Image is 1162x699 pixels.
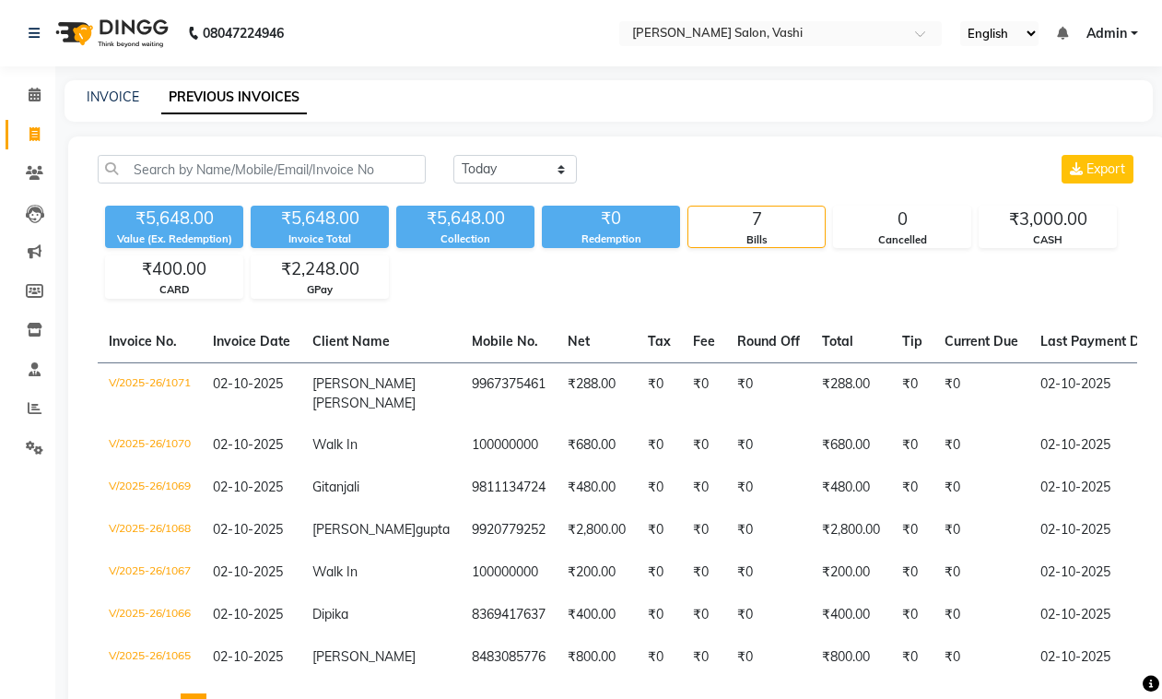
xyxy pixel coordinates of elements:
td: V/2025-26/1069 [98,467,202,509]
td: 8369417637 [461,594,557,636]
div: Value (Ex. Redemption) [105,231,243,247]
td: ₹680.00 [811,424,891,467]
td: ₹0 [637,362,682,424]
td: ₹0 [891,551,933,594]
span: [PERSON_NAME] [312,521,416,538]
div: Invoice Total [251,231,389,247]
span: Admin [1086,24,1127,43]
div: CASH [980,232,1116,248]
td: ₹200.00 [811,551,891,594]
td: ₹0 [933,362,1029,424]
td: ₹0 [637,467,682,509]
div: 7 [688,207,825,232]
div: ₹3,000.00 [980,207,1116,232]
span: gupta [416,521,450,538]
td: ₹0 [637,594,682,636]
td: ₹288.00 [557,362,637,424]
td: ₹0 [682,551,726,594]
td: ₹0 [933,594,1029,636]
td: 100000000 [461,551,557,594]
div: ₹5,648.00 [396,206,534,231]
div: Collection [396,231,534,247]
td: ₹0 [637,551,682,594]
div: Cancelled [834,232,970,248]
div: ₹2,248.00 [252,256,388,282]
span: Net [568,333,590,349]
td: ₹0 [682,362,726,424]
div: ₹400.00 [106,256,242,282]
a: PREVIOUS INVOICES [161,81,307,114]
span: Total [822,333,853,349]
td: 9967375461 [461,362,557,424]
td: ₹0 [682,467,726,509]
span: Invoice Date [213,333,290,349]
div: ₹0 [542,206,680,231]
td: ₹0 [933,467,1029,509]
td: ₹480.00 [557,467,637,509]
div: GPay [252,282,388,298]
td: ₹0 [726,551,811,594]
span: 02-10-2025 [213,563,283,580]
span: 02-10-2025 [213,479,283,495]
div: Redemption [542,231,680,247]
div: CARD [106,282,242,298]
span: Invoice No. [109,333,177,349]
span: Client Name [312,333,390,349]
span: 02-10-2025 [213,648,283,665]
button: Export [1062,155,1133,184]
td: 9920779252 [461,509,557,551]
td: ₹480.00 [811,467,891,509]
td: V/2025-26/1070 [98,424,202,467]
td: ₹0 [726,509,811,551]
b: 08047224946 [203,7,284,59]
td: ₹0 [726,362,811,424]
td: ₹0 [682,424,726,467]
span: 02-10-2025 [213,436,283,453]
td: ₹0 [682,594,726,636]
td: ₹200.00 [557,551,637,594]
span: [PERSON_NAME] [312,648,416,665]
span: Tip [902,333,922,349]
td: ₹0 [726,424,811,467]
td: ₹0 [726,636,811,679]
span: Fee [693,333,715,349]
td: ₹0 [891,424,933,467]
a: INVOICE [87,89,139,105]
td: ₹800.00 [557,636,637,679]
td: ₹0 [637,509,682,551]
td: ₹0 [726,467,811,509]
span: Round Off [737,333,800,349]
td: ₹2,800.00 [557,509,637,551]
td: 100000000 [461,424,557,467]
div: ₹5,648.00 [105,206,243,231]
td: ₹680.00 [557,424,637,467]
td: ₹0 [682,636,726,679]
td: ₹288.00 [811,362,891,424]
span: Walk In [312,563,358,580]
td: ₹0 [933,424,1029,467]
span: 02-10-2025 [213,375,283,392]
td: 8483085776 [461,636,557,679]
td: ₹800.00 [811,636,891,679]
td: ₹0 [933,636,1029,679]
td: ₹0 [891,509,933,551]
td: V/2025-26/1068 [98,509,202,551]
td: ₹0 [891,467,933,509]
td: V/2025-26/1066 [98,594,202,636]
input: Search by Name/Mobile/Email/Invoice No [98,155,426,184]
span: [PERSON_NAME] [312,375,416,392]
td: ₹0 [891,594,933,636]
td: ₹0 [726,594,811,636]
span: Walk In [312,436,358,453]
div: Bills [688,232,825,248]
td: V/2025-26/1065 [98,636,202,679]
td: ₹0 [637,636,682,679]
td: ₹0 [637,424,682,467]
td: 9811134724 [461,467,557,509]
td: V/2025-26/1071 [98,362,202,424]
span: Current Due [945,333,1018,349]
img: logo [47,7,173,59]
span: Last Payment Date [1040,333,1160,349]
td: ₹0 [933,551,1029,594]
div: ₹5,648.00 [251,206,389,231]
